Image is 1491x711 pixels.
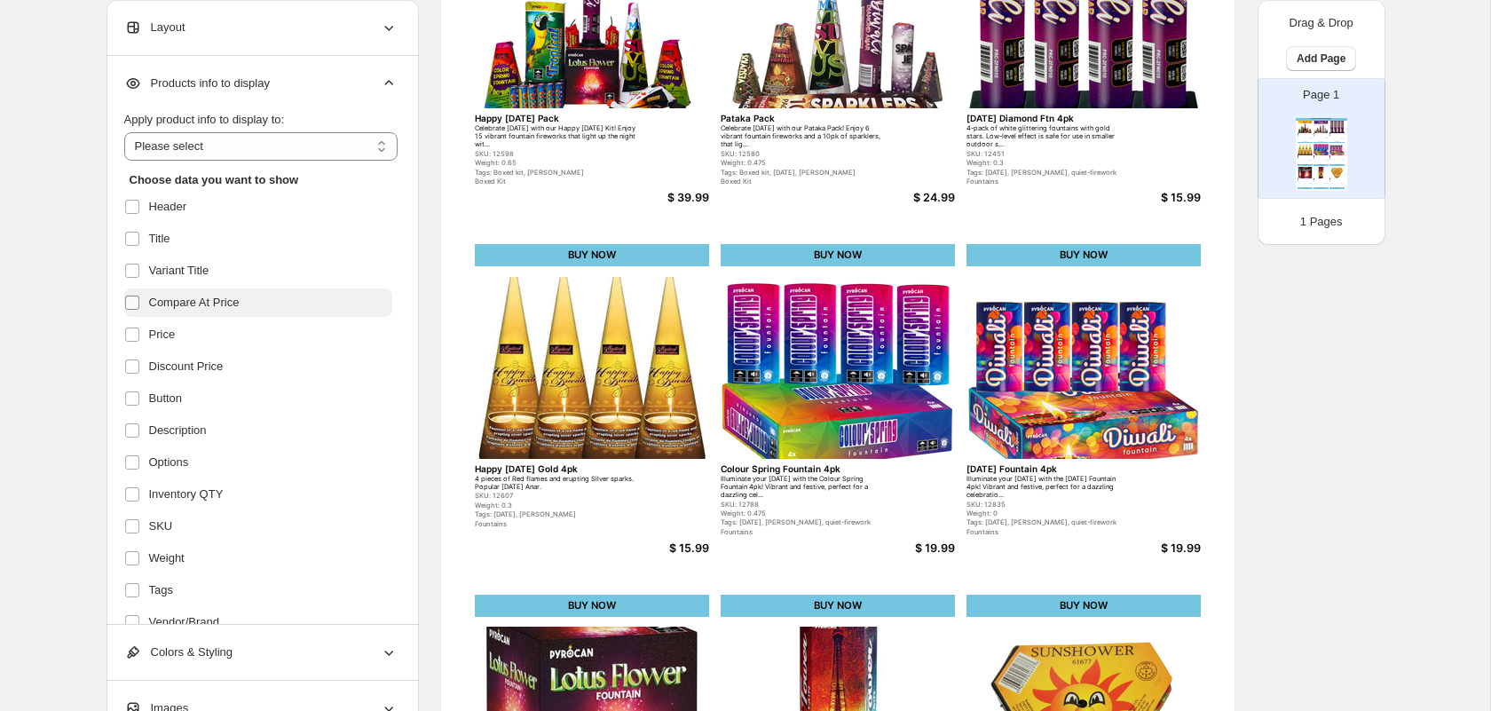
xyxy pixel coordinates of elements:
[149,581,173,599] span: Tags
[626,541,709,555] div: $ 15.99
[966,178,1129,186] div: Fountains
[1329,182,1340,183] div: Wheels
[1313,144,1329,155] img: primaryImage
[966,501,1129,509] div: SKU: 12835
[475,178,637,186] div: Boxed Kit
[1286,46,1356,71] button: Add Page
[966,528,1129,536] div: Fountains
[721,518,883,526] div: Tags: [DATE], [PERSON_NAME], quiet-firework
[1117,541,1201,555] div: $ 19.99
[1298,137,1308,138] div: Boxed Kit
[1307,161,1313,162] div: $ 15.99
[1313,137,1324,138] div: Boxed Kit
[475,277,709,459] img: primaryImage
[149,613,220,631] span: Vendor/Brand
[1298,178,1308,179] div: Lotus Flower Fountain
[721,150,883,158] div: SKU: 12580
[149,326,176,344] span: Price
[1307,184,1313,185] div: $ 7.99
[721,595,955,617] div: BUY NOW
[475,475,637,491] div: 4 pieces of Red flames and erupting Silver sparks. Popular [DATE] Anar.
[149,358,224,375] span: Discount Price
[124,644,233,661] span: Colors & Styling
[721,277,955,459] img: primaryImage
[1298,164,1313,166] div: BUY NOW
[1329,144,1345,155] img: primaryImage
[1298,144,1313,155] img: primaryImage
[475,595,709,617] div: BUY NOW
[149,294,240,312] span: Compare At Price
[1313,159,1324,160] div: Fountains
[1313,167,1329,178] img: primaryImage
[1323,184,1329,185] div: $ 29.99
[1313,142,1329,144] div: BUY NOW
[1323,138,1329,139] div: $ 24.99
[475,463,637,474] div: Happy [DATE] Gold 4pk
[1258,78,1385,199] div: Page 1Food Service Solutions [DATE]primaryImageHappy [DATE] PackCelebrate [DATE] with our Happy [...
[1329,133,1340,134] div: [DATE] Diamond Ftn 4pk
[475,520,637,528] div: Fountains
[1298,121,1313,132] img: primaryImage
[1329,159,1340,160] div: Fountains
[124,19,185,36] span: Layout
[149,549,185,567] span: Weight
[475,492,637,500] div: SKU: 12607
[475,510,637,518] div: Tags: [DATE], [PERSON_NAME]
[1296,118,1347,121] div: Food Service Solutions [DATE]
[475,124,637,148] div: Celebrate [DATE] with our Happy [DATE] Kit! Enjoy 15 vibrant fountain fireworks that light up the...
[475,150,637,158] div: SKU: 12598
[1329,121,1345,132] img: primaryImage
[124,113,285,126] span: Apply product info to display to:
[721,159,883,167] div: Weight: 0.475
[1300,213,1343,231] p: 1 Pages
[1313,178,1324,179] div: [GEOGRAPHIC_DATA]
[1329,142,1345,144] div: BUY NOW
[721,463,883,474] div: Colour Spring Fountain 4pk
[872,191,955,204] div: $ 24.99
[872,541,955,555] div: $ 19.99
[149,390,183,407] span: Button
[966,510,1129,517] div: Weight: 0
[721,475,883,499] div: Illuminate your [DATE] with the Colour Spring Fountain 4pk! Vibrant and festive, perfect for a da...
[130,171,387,189] h2: Choose data you want to show
[475,502,637,510] div: Weight: 0.3
[1313,182,1324,183] div: Fountains
[966,595,1201,617] div: BUY NOW
[149,198,187,216] span: Header
[721,528,883,536] div: Fountains
[966,124,1129,148] div: 4-pack of white glittering fountains with gold stars. Low-level effect is safe for use in smaller...
[721,113,883,123] div: Pataka Pack
[1298,187,1313,189] div: BUY NOW
[966,159,1129,167] div: Weight: 0.3
[966,277,1201,459] img: primaryImage
[1313,164,1329,166] div: BUY NOW
[966,169,1129,177] div: Tags: [DATE], [PERSON_NAME], quiet-firework
[1313,187,1329,189] div: BUY NOW
[966,463,1129,474] div: [DATE] Fountain 4pk
[1297,51,1345,66] span: Add Page
[149,422,207,439] span: Description
[721,169,883,177] div: Tags: Boxed kit, [DATE], [PERSON_NAME]
[1298,167,1313,178] img: primaryImage
[721,244,955,266] div: BUY NOW
[1339,184,1345,185] div: $ 3.99
[1298,159,1308,160] div: Fountains
[1298,182,1308,183] div: Fountains
[149,262,209,280] span: Variant Title
[1339,161,1345,162] div: $ 19.99
[149,230,170,248] span: Title
[721,510,883,517] div: Weight: 0.475
[1329,167,1345,178] img: primaryImage
[966,518,1129,526] div: Tags: [DATE], [PERSON_NAME], quiet-firework
[475,244,709,266] div: BUY NOW
[149,454,189,471] span: Options
[475,159,637,167] div: Weight: 0.65
[721,178,883,186] div: Boxed Kit
[149,517,173,535] span: SKU
[721,124,883,148] div: Celebrate [DATE] with our Pataka Pack! Enjoy 6 vibrant fountain fireworks and a 10pk of sparklers...
[1339,138,1345,139] div: $ 15.99
[1303,86,1339,104] p: Page 1
[475,113,637,123] div: Happy [DATE] Pack
[626,191,709,204] div: $ 39.99
[1329,178,1340,179] div: Sun Shower Wheel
